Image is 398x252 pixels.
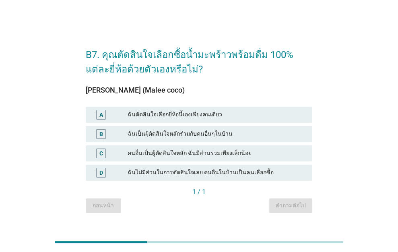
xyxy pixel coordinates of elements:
div: A [99,110,103,119]
div: คนอื่นเป็นผู้ตัดสินใจหลัก ฉันมีส่วนร่วมเพียงเล็กน้อย [128,149,306,158]
div: ฉันไม่มีส่วนในการตัดสินใจเลย คนอื่นในบ้านเป็นคนเลือกซื้อ [128,168,306,178]
div: D [99,168,103,177]
div: [PERSON_NAME] (Malee coco) [86,85,312,95]
div: C [99,149,103,157]
div: ฉันเป็นผุ้ตัดสินใจหลักร่วมกับคนอื่นๆในบ้าน [128,129,306,139]
div: ฉันตัดสินใจเลือกยี่ห้อนี้เองเพียงคนเดียว [128,110,306,120]
div: B [99,130,103,138]
div: 1 / 1 [86,187,312,197]
h2: B7. คุณตัดสินใจเลือกซื้อน้ำมะพร้าวพร้อมดื่ม 100% แต่ละยี่ห้อด้วยตัวเองหรือไม่? [86,39,312,76]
